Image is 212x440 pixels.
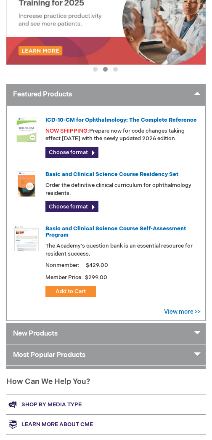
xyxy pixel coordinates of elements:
a: View more >> [164,308,201,315]
span: $429.00 [85,262,109,269]
img: 0120008u_42.png [14,117,39,142]
h1: How Can We Help You? [6,366,206,395]
img: 02850963u_47.png [14,171,39,197]
span: Add to Cart [56,288,86,295]
a: Most Popular Products [6,344,206,365]
p: Prepare now for code changes taking effect [DATE] with the newly updated 2026 edition. [45,127,198,143]
a: Basic and Clinical Science Course Residency Set [45,171,178,178]
p: Order the definitive clinical curriculum for ophthalmology residents. [45,181,198,197]
button: 1 of 3 [93,67,98,72]
a: Choose format [45,147,98,158]
font: NOW SHIPPING: [45,128,89,134]
button: 3 of 3 [113,67,118,72]
img: bcscself_20.jpg [14,226,39,251]
span: $299.00 [84,274,109,281]
strong: Nonmember: [45,260,79,271]
a: Featured Products [6,84,206,105]
a: Choose format [45,201,98,212]
a: New Products [6,323,206,344]
button: 2 of 3 [103,67,108,72]
strong: Member Price: [45,274,83,281]
a: Shop by media type [6,395,206,414]
a: ICD-10-CM for Ophthalmology: The Complete Reference [45,117,197,123]
p: The Academy's question bank is an essential resource for resident success. [45,242,198,258]
a: Learn more about CME [6,414,206,434]
a: Basic and Clinical Science Course Self-Assessment Program [45,225,186,238]
button: Add to Cart [45,286,96,297]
